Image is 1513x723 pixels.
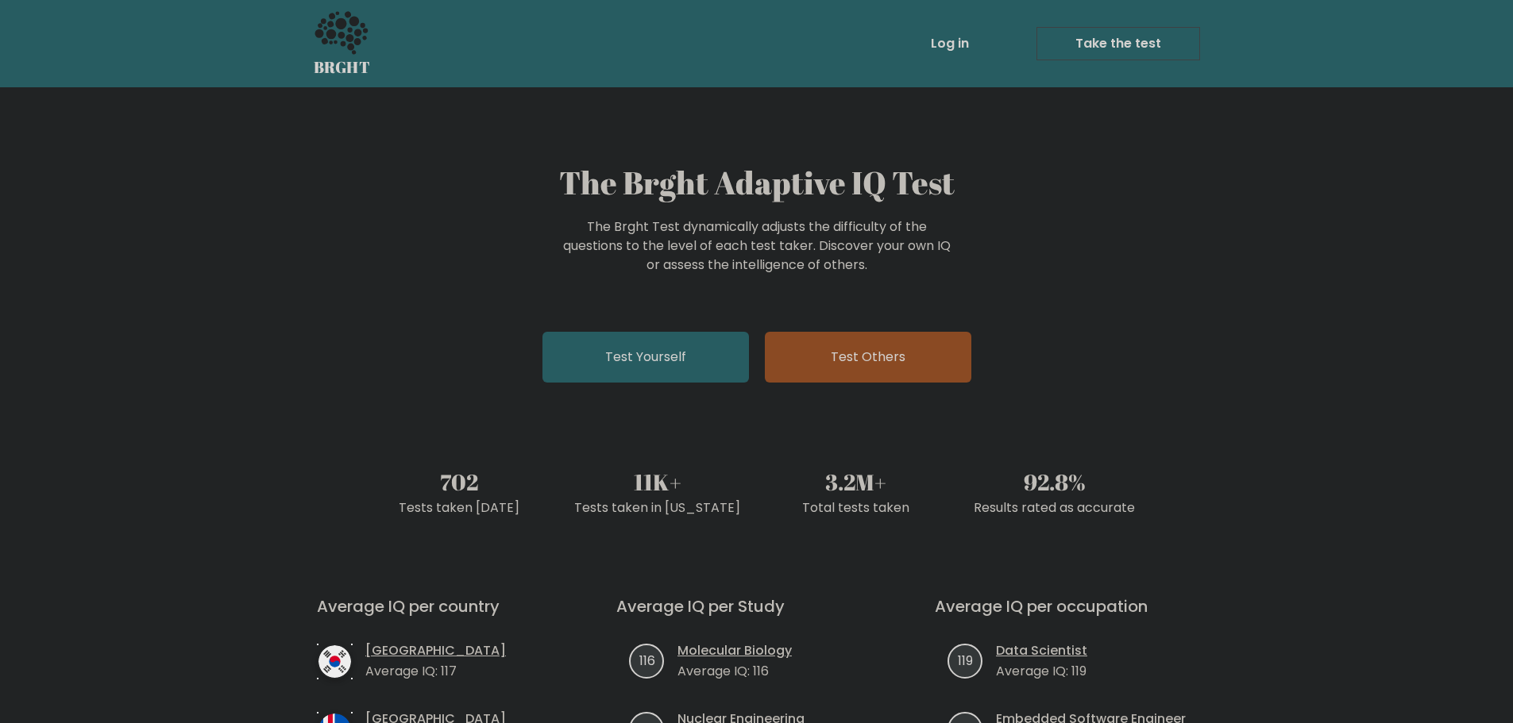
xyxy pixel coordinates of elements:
[369,498,549,517] div: Tests taken [DATE]
[639,651,655,669] text: 116
[369,465,549,498] div: 702
[766,498,946,517] div: Total tests taken
[965,465,1144,498] div: 92.8%
[677,662,792,681] p: Average IQ: 116
[317,597,559,635] h3: Average IQ per country
[314,6,371,81] a: BRGHT
[924,28,975,60] a: Log in
[765,332,971,383] a: Test Others
[935,597,1215,635] h3: Average IQ per occupation
[542,332,749,383] a: Test Yourself
[558,217,955,275] div: The Brght Test dynamically adjusts the difficulty of the questions to the level of each test take...
[1036,27,1200,60] a: Take the test
[996,662,1087,681] p: Average IQ: 119
[365,641,506,660] a: [GEOGRAPHIC_DATA]
[369,163,1144,202] h1: The Brght Adaptive IQ Test
[314,58,371,77] h5: BRGHT
[996,641,1087,660] a: Data Scientist
[568,465,747,498] div: 11K+
[965,498,1144,517] div: Results rated as accurate
[365,662,506,681] p: Average IQ: 117
[766,465,946,498] div: 3.2M+
[677,641,792,660] a: Molecular Biology
[958,651,973,669] text: 119
[616,597,897,635] h3: Average IQ per Study
[317,644,353,679] img: country
[568,498,747,517] div: Tests taken in [US_STATE]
